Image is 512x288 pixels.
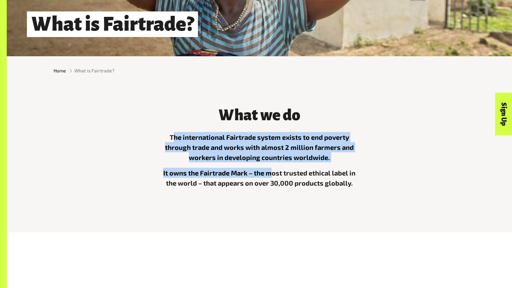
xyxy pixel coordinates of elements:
h1: What is Fairtrade? [27,11,198,37]
span: What is Fairtrade? [74,67,114,74]
p: It owns the Fairtrade Mark – the most trusted ethical label in the world – that appears on over 3... [159,168,361,188]
h3: What we do [159,107,361,124]
a: Home [54,67,66,74]
p: The international Fairtrade system exists to end poverty through trade and works with almost 2 mi... [159,132,361,162]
